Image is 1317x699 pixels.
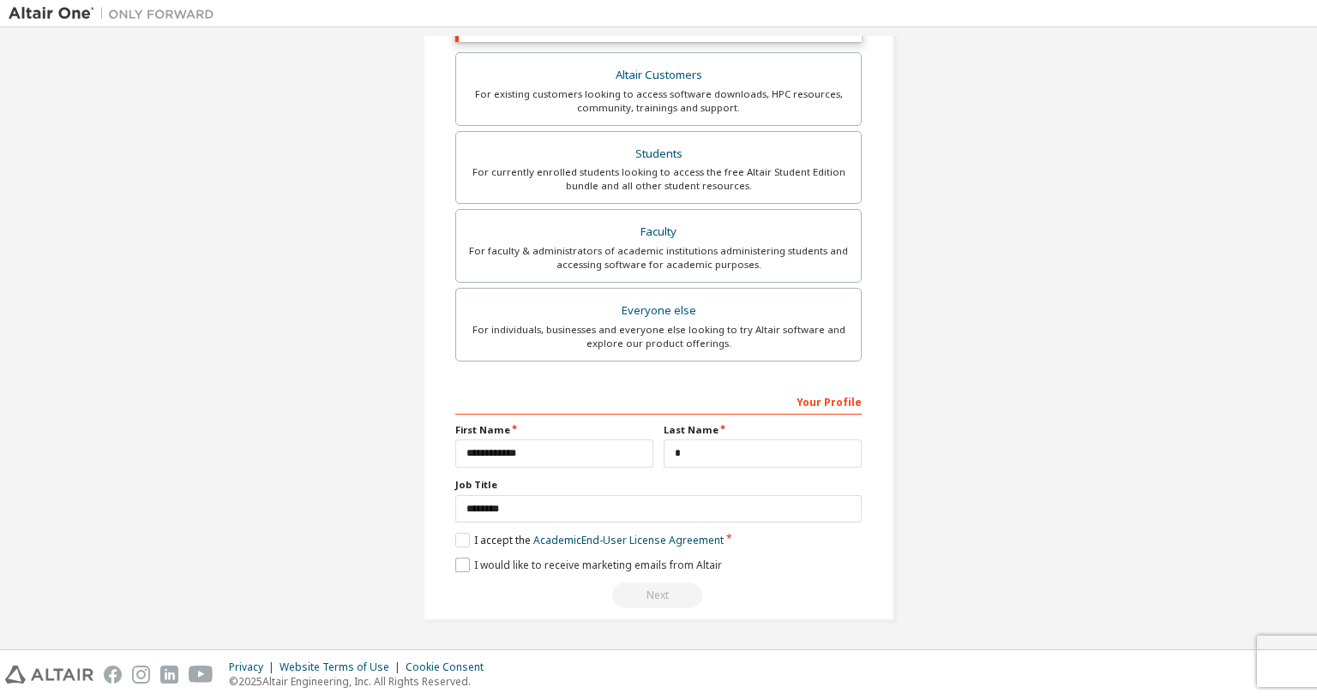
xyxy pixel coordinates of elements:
[132,666,150,684] img: instagram.svg
[466,142,851,166] div: Students
[9,5,223,22] img: Altair One
[280,660,406,674] div: Website Terms of Use
[466,165,851,193] div: For currently enrolled students looking to access the free Altair Student Edition bundle and all ...
[5,666,93,684] img: altair_logo.svg
[455,387,862,415] div: Your Profile
[466,87,851,115] div: For existing customers looking to access software downloads, HPC resources, community, trainings ...
[466,299,851,323] div: Everyone else
[466,220,851,244] div: Faculty
[533,533,724,547] a: Academic End-User License Agreement
[160,666,178,684] img: linkedin.svg
[189,666,213,684] img: youtube.svg
[455,478,862,492] label: Job Title
[406,660,494,674] div: Cookie Consent
[466,244,851,272] div: For faculty & administrators of academic institutions administering students and accessing softwa...
[229,674,494,689] p: © 2025 Altair Engineering, Inc. All Rights Reserved.
[455,582,862,608] div: You need to provide your academic email
[229,660,280,674] div: Privacy
[664,423,862,437] label: Last Name
[466,323,851,350] div: For individuals, businesses and everyone else looking to try Altair software and explore our prod...
[466,63,851,87] div: Altair Customers
[455,533,724,547] label: I accept the
[455,423,653,437] label: First Name
[104,666,122,684] img: facebook.svg
[455,558,722,572] label: I would like to receive marketing emails from Altair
